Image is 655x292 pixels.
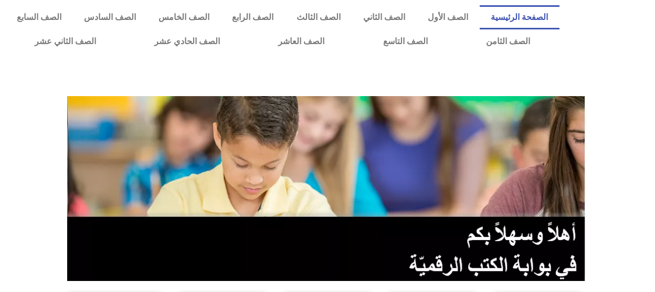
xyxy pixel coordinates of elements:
a: الصف الثامن [457,29,559,54]
a: الصف الخامس [147,5,220,29]
a: الصف الثالث [285,5,352,29]
a: الصف السابع [5,5,72,29]
a: الصف الثاني [352,5,416,29]
a: الصف الحادي عشر [125,29,249,54]
a: الصف الرابع [221,5,285,29]
a: الصف الأول [416,5,479,29]
a: الصف الثاني عشر [5,29,125,54]
a: الصف السادس [72,5,147,29]
a: الصفحة الرئيسية [480,5,559,29]
a: الصف التاسع [354,29,457,54]
a: الصف العاشر [249,29,354,54]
